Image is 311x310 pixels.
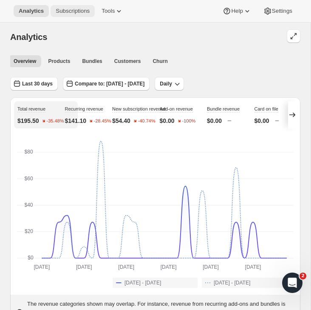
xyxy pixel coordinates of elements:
[28,255,34,261] text: $0
[155,77,184,91] button: Daily
[218,5,256,17] button: Help
[153,58,167,65] span: Churn
[112,106,166,111] span: New subscription revenue
[65,117,87,125] p: $141.10
[231,8,243,14] span: Help
[113,278,198,288] button: [DATE] - [DATE]
[245,264,261,270] text: [DATE]
[272,8,292,14] span: Settings
[214,279,250,286] span: [DATE] - [DATE]
[17,117,39,125] p: $195.50
[94,119,111,124] text: -28.45%
[118,264,134,270] text: [DATE]
[22,80,53,87] span: Last 30 days
[96,5,128,17] button: Tools
[14,5,49,17] button: Analytics
[82,58,102,65] span: Bundles
[25,228,33,234] text: $20
[10,77,58,91] button: Last 30 days
[25,149,33,155] text: $80
[25,202,33,208] text: $40
[65,106,104,111] span: Recurring revenue
[124,279,161,286] span: [DATE] - [DATE]
[17,106,45,111] span: Total revenue
[102,8,115,14] span: Tools
[207,117,222,125] p: $0.00
[182,119,195,124] text: -100%
[114,58,141,65] span: Customers
[282,273,303,293] iframe: Intercom live chat
[63,77,150,91] button: Compare to: [DATE] - [DATE]
[138,119,155,124] text: -40.74%
[300,273,306,279] span: 2
[48,58,70,65] span: Products
[51,5,95,17] button: Subscriptions
[19,8,44,14] span: Analytics
[112,117,130,125] p: $54.40
[203,264,219,270] text: [DATE]
[258,5,297,17] button: Settings
[46,119,64,124] text: -35.48%
[34,264,50,270] text: [DATE]
[202,278,287,288] button: [DATE] - [DATE]
[14,58,36,65] span: Overview
[160,117,175,125] p: $0.00
[56,8,90,14] span: Subscriptions
[207,106,240,111] span: Bundle revenue
[254,106,278,111] span: Card on file
[160,80,172,87] span: Daily
[161,264,177,270] text: [DATE]
[10,32,47,42] span: Analytics
[160,106,193,111] span: Add-on revenue
[76,264,92,270] text: [DATE]
[254,117,269,125] p: $0.00
[75,80,144,87] span: Compare to: [DATE] - [DATE]
[25,176,33,182] text: $60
